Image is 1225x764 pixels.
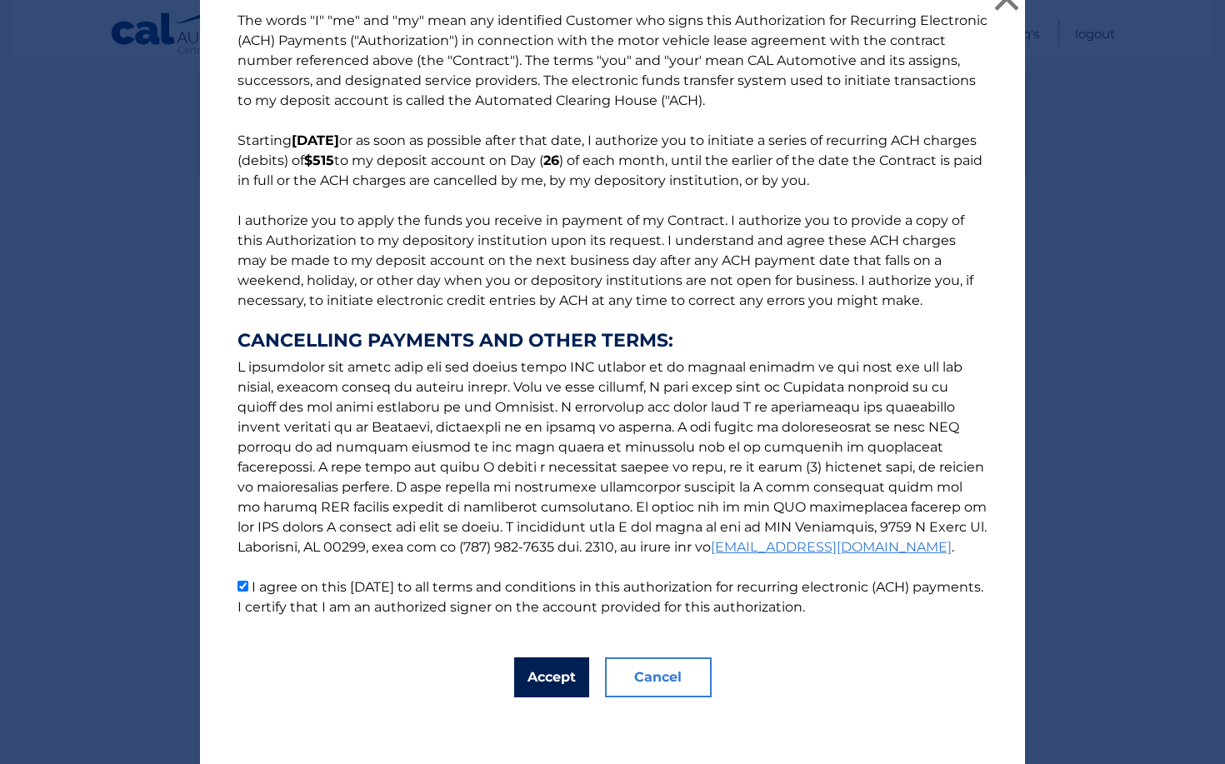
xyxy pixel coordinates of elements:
[292,132,339,148] b: [DATE]
[605,657,712,697] button: Cancel
[237,331,987,351] strong: CANCELLING PAYMENTS AND OTHER TERMS:
[304,152,334,168] b: $515
[221,11,1004,617] p: The words "I" "me" and "my" mean any identified Customer who signs this Authorization for Recurri...
[711,539,952,555] a: [EMAIL_ADDRESS][DOMAIN_NAME]
[237,579,983,615] label: I agree on this [DATE] to all terms and conditions in this authorization for recurring electronic...
[514,657,589,697] button: Accept
[543,152,559,168] b: 26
